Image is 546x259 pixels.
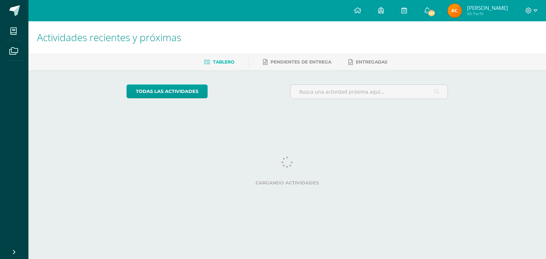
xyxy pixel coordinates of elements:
[204,56,234,68] a: Tablero
[356,59,387,65] span: Entregadas
[467,11,508,17] span: Mi Perfil
[467,4,508,11] span: [PERSON_NAME]
[263,56,331,68] a: Pendientes de entrega
[290,85,448,99] input: Busca una actividad próxima aquí...
[448,4,462,18] img: 4f37c185ef2da4b89b4b6640cd345995.png
[348,56,387,68] a: Entregadas
[37,31,181,44] span: Actividades recientes y próximas
[427,9,435,17] span: 257
[271,59,331,65] span: Pendientes de entrega
[213,59,234,65] span: Tablero
[127,84,208,98] a: todas las Actividades
[127,180,448,186] label: Cargando actividades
